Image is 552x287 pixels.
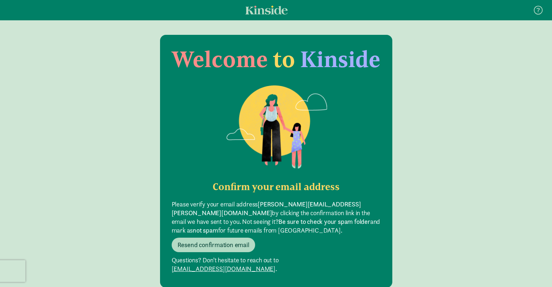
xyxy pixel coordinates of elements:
[273,46,295,73] span: to
[245,5,288,15] a: Kinside
[193,226,218,234] b: not spam
[172,200,361,217] b: [PERSON_NAME][EMAIL_ADDRESS][PERSON_NAME][DOMAIN_NAME]
[278,217,370,226] b: Be sure to check your spam folder
[300,46,380,73] span: Kinside
[172,200,381,235] p: Please verify your email address by clicking the confirmation link in the email we have sent to y...
[172,181,381,193] h2: Confirm your email address
[172,238,255,252] button: Resend confirmation email
[172,256,381,273] p: Questions? Don’t hesitate to reach out to .
[172,265,275,273] a: [EMAIL_ADDRESS][DOMAIN_NAME]
[172,46,268,73] span: Welcome
[177,241,249,249] span: Resend confirmation email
